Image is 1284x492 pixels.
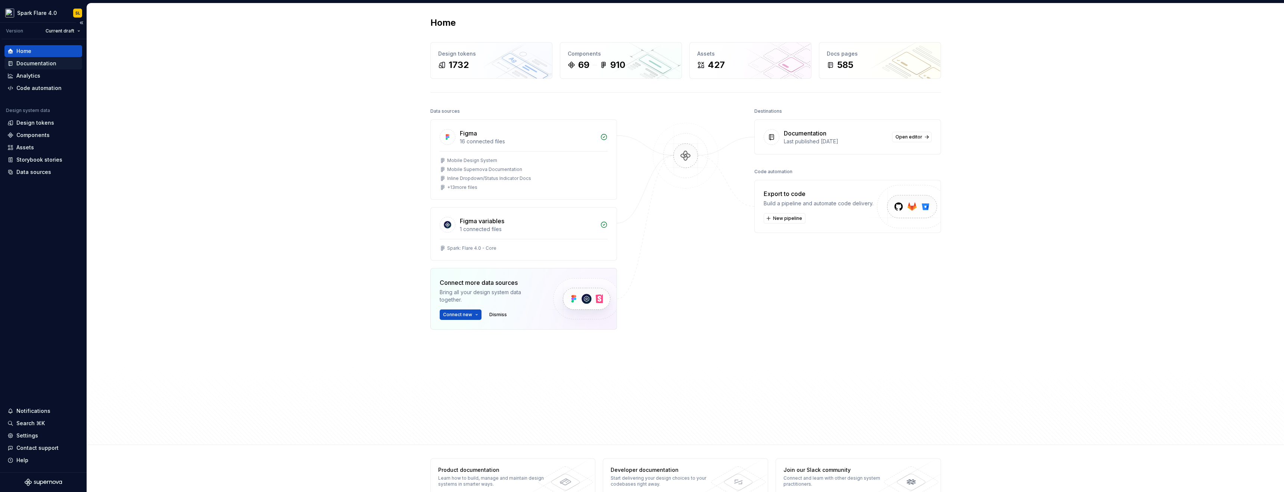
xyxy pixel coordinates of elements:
[837,59,853,71] div: 585
[16,168,51,176] div: Data sources
[4,417,82,429] button: Search ⌘K
[16,432,38,439] div: Settings
[42,26,84,36] button: Current draft
[6,28,23,34] div: Version
[697,50,804,57] div: Assets
[4,442,82,454] button: Contact support
[25,479,62,486] svg: Supernova Logo
[4,141,82,153] a: Assets
[16,144,34,151] div: Assets
[689,42,811,79] a: Assets427
[16,72,40,80] div: Analytics
[430,119,617,200] a: Figma16 connected filesMobile Design SystemMobile Supernova DocumentationInline Dropdown/Status I...
[6,108,50,113] div: Design system data
[449,59,469,71] div: 1732
[486,309,510,320] button: Dismiss
[4,454,82,466] button: Help
[438,475,547,487] div: Learn how to build, manage and maintain design systems in smarter ways.
[46,28,74,34] span: Current draft
[438,466,547,474] div: Product documentation
[16,84,62,92] div: Code automation
[16,60,56,67] div: Documentation
[4,166,82,178] a: Data sources
[16,457,28,464] div: Help
[895,134,922,140] span: Open editor
[4,45,82,57] a: Home
[784,129,826,138] div: Documentation
[4,82,82,94] a: Code automation
[447,184,477,190] div: + 13 more files
[443,312,472,318] span: Connect new
[4,57,82,69] a: Documentation
[4,70,82,82] a: Analytics
[430,17,456,29] h2: Home
[764,213,805,224] button: New pipeline
[754,166,792,177] div: Code automation
[4,430,82,442] a: Settings
[76,18,87,28] button: Collapse sidebar
[764,189,873,198] div: Export to code
[611,466,719,474] div: Developer documentation
[447,158,497,164] div: Mobile Design System
[16,444,59,452] div: Contact support
[16,420,45,427] div: Search ⌘K
[430,106,460,116] div: Data sources
[440,309,481,320] button: Connect new
[16,131,50,139] div: Components
[4,117,82,129] a: Design tokens
[568,50,674,57] div: Components
[827,50,933,57] div: Docs pages
[16,156,62,164] div: Storybook stories
[438,50,545,57] div: Design tokens
[784,138,888,145] div: Last published [DATE]
[440,278,540,287] div: Connect more data sources
[5,9,14,18] img: d6852e8b-7cd7-4438-8c0d-f5a8efe2c281.png
[560,42,682,79] a: Components69910
[489,312,507,318] span: Dismiss
[447,166,522,172] div: Mobile Supernova Documentation
[17,9,57,17] div: Spark Flare 4.0
[460,217,504,225] div: Figma variables
[892,132,932,142] a: Open editor
[783,466,892,474] div: Join our Slack community
[610,59,625,71] div: 910
[754,106,782,116] div: Destinations
[16,407,50,415] div: Notifications
[611,475,719,487] div: Start delivering your design choices to your codebases right away.
[578,59,589,71] div: 69
[708,59,725,71] div: 427
[16,119,54,127] div: Design tokens
[447,175,531,181] div: Inline Dropdown/Status Indicator Docs
[460,129,477,138] div: Figma
[460,138,596,145] div: 16 connected files
[783,475,892,487] div: Connect and learn with other design system practitioners.
[430,207,617,261] a: Figma variables1 connected filesSpark: Flare 4.0 - Core
[4,154,82,166] a: Storybook stories
[764,200,873,207] div: Build a pipeline and automate code delivery.
[819,42,941,79] a: Docs pages585
[4,129,82,141] a: Components
[773,215,802,221] span: New pipeline
[440,289,540,303] div: Bring all your design system data together.
[447,245,496,251] div: Spark: Flare 4.0 - Core
[16,47,31,55] div: Home
[460,225,596,233] div: 1 connected files
[1,5,85,21] button: Spark Flare 4.0SL
[75,10,80,16] div: SL
[4,405,82,417] button: Notifications
[430,42,552,79] a: Design tokens1732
